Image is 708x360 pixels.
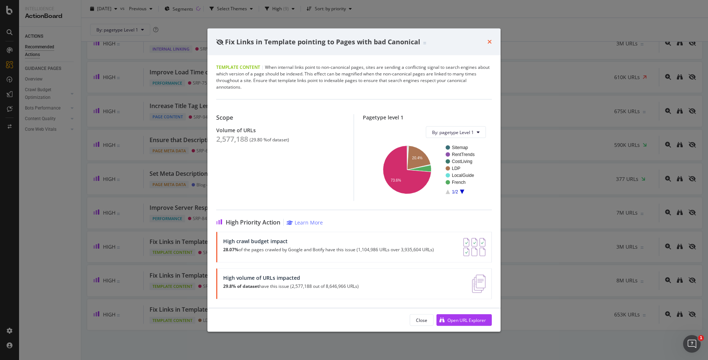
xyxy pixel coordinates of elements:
[216,135,248,144] div: 2,577,188
[216,64,492,90] div: When internal links point to non-canonical pages, sites are sending a conflicting signal to searc...
[423,42,426,44] img: Equal
[447,317,486,323] div: Open URL Explorer
[487,37,492,47] div: times
[452,173,474,178] text: LocalGuide
[452,152,475,157] text: RentTrends
[391,178,401,182] text: 73.6%
[463,238,486,256] img: AY0oso9MOvYAAAAASUVORK5CYII=
[426,126,486,138] button: By: pagetype Level 1
[223,246,239,253] strong: 28.07%
[216,64,260,70] span: Template Content
[452,189,458,194] text: 1/2
[452,180,465,185] text: French
[369,144,486,195] svg: A chart.
[223,284,359,289] p: have this issue (2,577,188 out of 8,646,966 URLs)
[432,129,474,135] span: By: pagetype Level 1
[287,219,323,226] a: Learn More
[216,114,345,121] div: Scope
[412,156,423,160] text: 20.4%
[363,114,492,120] div: Pagetype level 1
[472,275,486,293] img: e5DMFwAAAABJRU5ErkJggg==
[223,238,434,244] div: High crawl budget impact
[250,137,289,142] div: ( 29.80 % of dataset )
[216,127,345,133] div: Volume of URLs
[226,219,280,226] span: High Priority Action
[223,247,434,252] p: of the pages crawled by Google and Botify have this issue (1,104,986 URLs over 3,935,604 URLs)
[452,145,468,150] text: Sitemap
[223,283,259,289] strong: 29.8% of dataset
[436,314,492,326] button: Open URL Explorer
[216,39,224,45] div: eye-slash
[683,335,701,353] iframe: Intercom live chat
[698,335,704,341] span: 1
[223,275,359,281] div: High volume of URLs impacted
[410,314,434,326] button: Close
[452,159,472,164] text: CostLiving
[416,317,427,323] div: Close
[452,166,460,171] text: LDP
[295,219,323,226] div: Learn More
[225,37,420,46] span: Fix Links in Template pointing to Pages with bad Canonical
[261,64,264,70] span: |
[207,28,501,332] div: modal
